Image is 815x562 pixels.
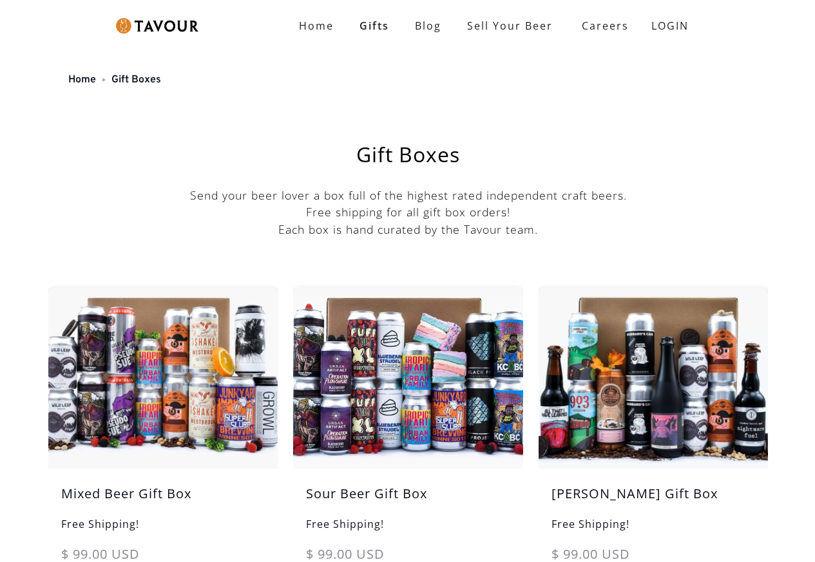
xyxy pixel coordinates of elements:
[566,8,638,44] a: Careers
[582,13,629,39] strong: Careers
[286,13,347,39] a: Home
[402,13,454,39] a: Blog
[48,516,278,545] h6: Free Shipping!
[293,484,523,516] h5: Sour Beer Gift Box
[539,516,768,545] h6: Free Shipping!
[48,484,278,516] h5: Mixed Beer Gift Box
[638,13,702,39] a: LOGIN
[454,13,566,39] a: Sell Your Beer
[293,516,523,545] h6: Free Shipping!
[299,19,334,33] strong: Home
[347,13,402,39] a: Gifts
[111,73,161,86] a: Gift Boxes
[539,484,768,516] h5: [PERSON_NAME] Gift Box
[48,187,768,238] p: Send your beer lover a box full of the highest rated independent craft beers. Free shipping for a...
[81,144,736,165] h1: Gift Boxes
[68,73,96,86] a: Home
